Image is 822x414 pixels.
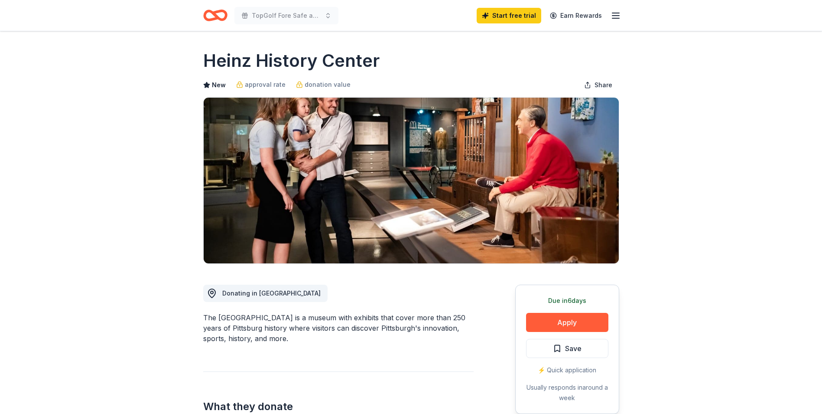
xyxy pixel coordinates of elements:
[252,10,321,21] span: TopGolf Fore Safe and Healthy Homes Fundraiser
[203,5,227,26] a: Home
[526,313,608,332] button: Apply
[222,289,321,297] span: Donating in [GEOGRAPHIC_DATA]
[477,8,541,23] a: Start free trial
[203,400,474,414] h2: What they donate
[212,80,226,90] span: New
[526,339,608,358] button: Save
[204,98,619,263] img: Image for Heinz History Center
[234,7,338,24] button: TopGolf Fore Safe and Healthy Homes Fundraiser
[526,296,608,306] div: Due in 6 days
[305,79,351,90] span: donation value
[545,8,607,23] a: Earn Rewards
[236,79,286,90] a: approval rate
[296,79,351,90] a: donation value
[526,382,608,403] div: Usually responds in around a week
[526,365,608,375] div: ⚡️ Quick application
[577,76,619,94] button: Share
[203,49,380,73] h1: Heinz History Center
[203,312,474,344] div: The [GEOGRAPHIC_DATA] is a museum with exhibits that cover more than 250 years of Pittsburg histo...
[565,343,582,354] span: Save
[595,80,612,90] span: Share
[245,79,286,90] span: approval rate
